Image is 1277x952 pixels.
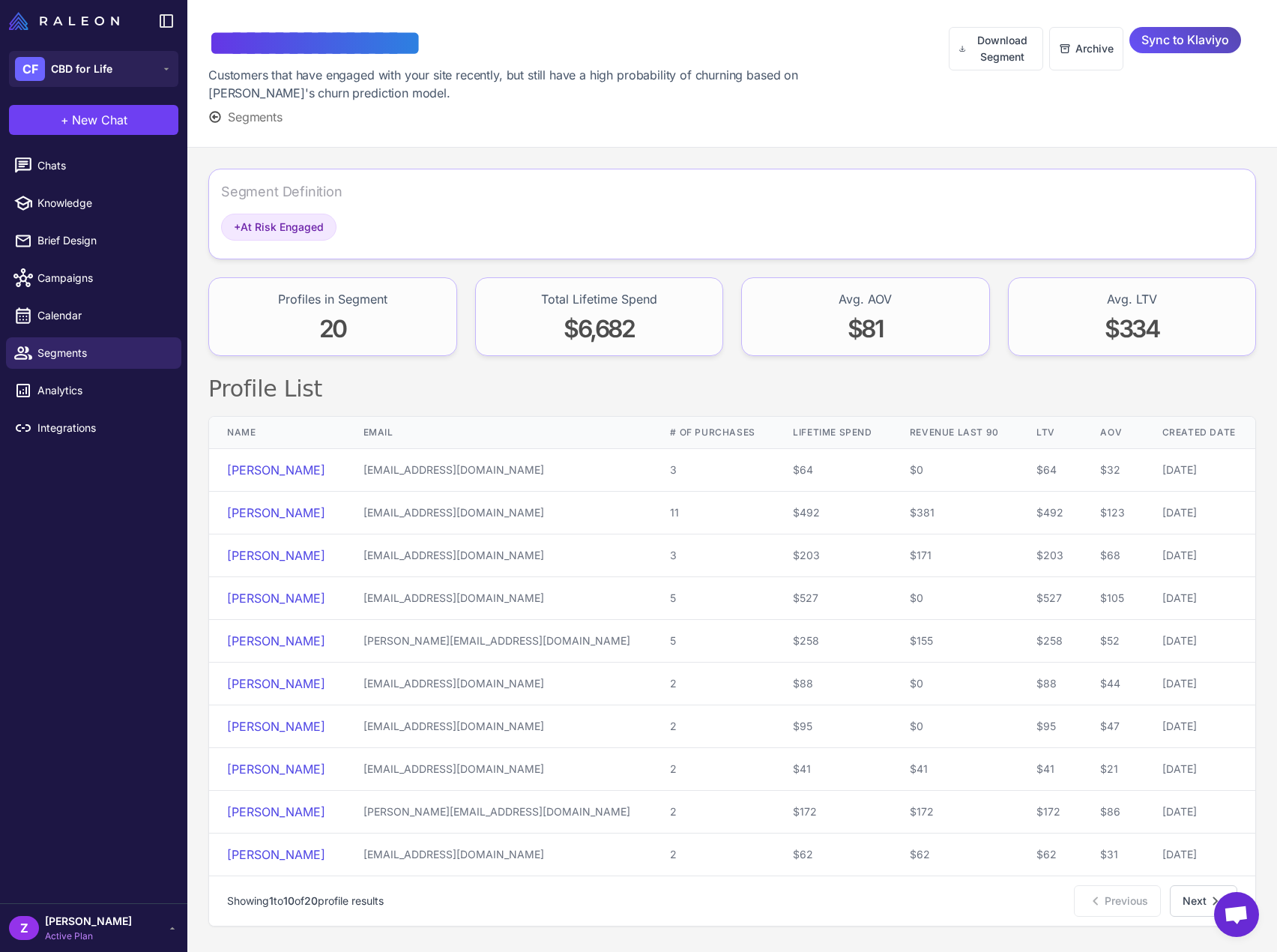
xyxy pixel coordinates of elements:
span: Brief Design [37,232,169,249]
td: [DATE] [1144,705,1255,748]
td: $155 [892,620,1018,663]
a: [PERSON_NAME] [227,463,325,477]
td: $203 [775,534,892,577]
td: [DATE] [1144,449,1255,492]
a: Knowledge [6,187,181,219]
span: Calendar [37,307,169,324]
span: 20 [319,314,346,343]
td: [EMAIL_ADDRESS][DOMAIN_NAME] [345,834,653,876]
td: [EMAIL_ADDRESS][DOMAIN_NAME] [345,534,653,577]
td: 5 [652,620,775,663]
td: [EMAIL_ADDRESS][DOMAIN_NAME] [345,748,653,791]
h2: Profile List [208,374,1256,404]
th: LTV [1018,417,1082,449]
span: $81 [848,314,884,343]
td: $44 [1082,663,1144,705]
th: Name [209,417,345,449]
td: $171 [892,534,1018,577]
nav: Pagination [209,876,1255,926]
div: Total Lifetime Spend [541,290,657,308]
td: $381 [892,492,1018,534]
span: Segments [228,108,283,126]
a: Chats [6,150,181,181]
div: Profiles in Segment [278,290,387,308]
td: $47 [1082,705,1144,748]
span: Segments [37,345,169,361]
div: Avg. AOV [839,290,892,308]
td: $52 [1082,620,1144,663]
span: CBD for Life [51,61,112,77]
td: 2 [652,834,775,876]
span: Sync to Klaviyo [1141,27,1229,53]
a: [PERSON_NAME] [227,591,325,606]
span: + [61,111,69,129]
span: Knowledge [37,195,169,211]
a: [PERSON_NAME] [227,633,325,648]
p: Showing to of profile results [227,893,384,909]
td: $172 [775,791,892,834]
button: Archive [1049,27,1123,70]
td: $88 [1018,663,1082,705]
td: $62 [775,834,892,876]
td: $203 [1018,534,1082,577]
td: $95 [775,705,892,748]
a: [PERSON_NAME] [227,548,325,563]
div: Avg. LTV [1107,290,1157,308]
a: Open chat [1214,892,1259,937]
td: [EMAIL_ADDRESS][DOMAIN_NAME] [345,449,653,492]
td: $123 [1082,492,1144,534]
td: [EMAIL_ADDRESS][DOMAIN_NAME] [345,705,653,748]
td: 2 [652,663,775,705]
a: Brief Design [6,225,181,256]
td: $95 [1018,705,1082,748]
td: [DATE] [1144,663,1255,705]
td: $64 [775,449,892,492]
div: Customers that have engaged with your site recently, but still have a high probability of churnin... [208,66,801,102]
td: [PERSON_NAME][EMAIL_ADDRESS][DOMAIN_NAME] [345,791,653,834]
span: Chats [37,157,169,174]
td: $62 [1018,834,1082,876]
td: 2 [652,705,775,748]
td: $105 [1082,577,1144,620]
td: [DATE] [1144,748,1255,791]
td: $527 [775,577,892,620]
td: 2 [652,791,775,834]
button: Download Segment [949,27,1043,70]
span: 20 [304,894,318,907]
a: [PERSON_NAME] [227,804,325,819]
td: $172 [892,791,1018,834]
td: $41 [775,748,892,791]
th: AOV [1082,417,1144,449]
a: Integrations [6,412,181,444]
td: $86 [1082,791,1144,834]
td: $258 [1018,620,1082,663]
span: Analytics [37,382,169,399]
button: Previous [1074,885,1161,917]
a: [PERSON_NAME] [227,762,325,777]
td: $258 [775,620,892,663]
th: Email [345,417,653,449]
a: [PERSON_NAME] [227,505,325,520]
td: [DATE] [1144,534,1255,577]
img: Raleon Logo [9,12,119,30]
td: $172 [1018,791,1082,834]
a: [PERSON_NAME] [227,676,325,691]
td: [DATE] [1144,791,1255,834]
td: $527 [1018,577,1082,620]
span: Active Plan [45,930,132,943]
td: $492 [775,492,892,534]
span: $6,682 [564,314,635,343]
td: [EMAIL_ADDRESS][DOMAIN_NAME] [345,663,653,705]
div: Z [9,916,39,940]
td: $0 [892,705,1018,748]
th: Lifetime Spend [775,417,892,449]
td: [PERSON_NAME][EMAIL_ADDRESS][DOMAIN_NAME] [345,620,653,663]
td: [DATE] [1144,492,1255,534]
td: $0 [892,449,1018,492]
td: $21 [1082,748,1144,791]
td: $68 [1082,534,1144,577]
th: Revenue Last 90 [892,417,1018,449]
td: [EMAIL_ADDRESS][DOMAIN_NAME] [345,492,653,534]
a: Analytics [6,375,181,406]
td: $492 [1018,492,1082,534]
